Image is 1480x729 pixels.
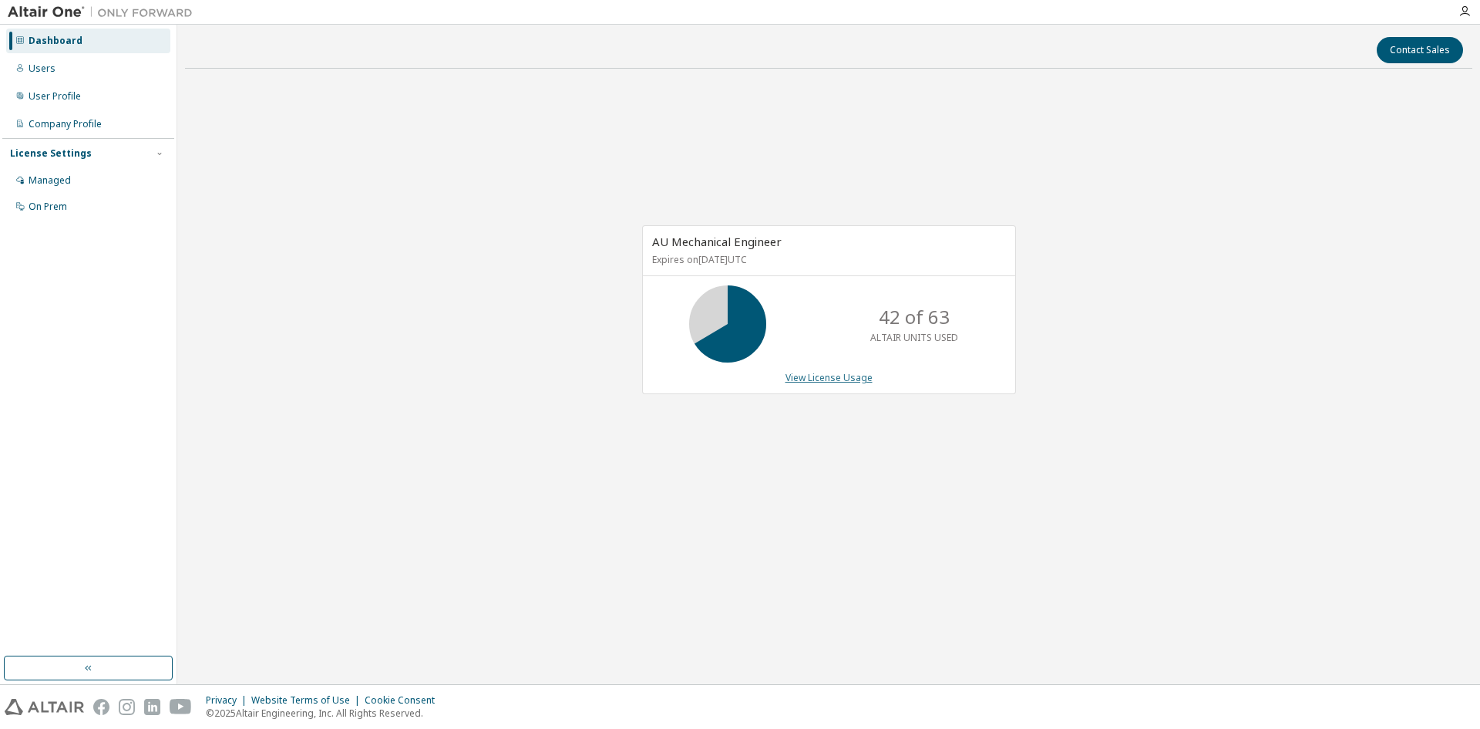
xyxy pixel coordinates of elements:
p: ALTAIR UNITS USED [870,331,958,344]
div: Cookie Consent [365,694,444,707]
img: linkedin.svg [144,699,160,715]
div: Website Terms of Use [251,694,365,707]
img: instagram.svg [119,699,135,715]
div: License Settings [10,147,92,160]
p: 42 of 63 [879,304,950,330]
button: Contact Sales [1377,37,1463,63]
p: © 2025 Altair Engineering, Inc. All Rights Reserved. [206,707,444,720]
a: View License Usage [785,371,873,384]
div: Managed [29,174,71,187]
span: AU Mechanical Engineer [652,234,782,249]
div: Privacy [206,694,251,707]
div: On Prem [29,201,67,213]
div: User Profile [29,90,81,103]
div: Company Profile [29,118,102,130]
img: Altair One [8,5,200,20]
div: Users [29,62,55,75]
img: altair_logo.svg [5,699,84,715]
div: Dashboard [29,35,82,47]
img: youtube.svg [170,699,192,715]
img: facebook.svg [93,699,109,715]
p: Expires on [DATE] UTC [652,253,1002,266]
